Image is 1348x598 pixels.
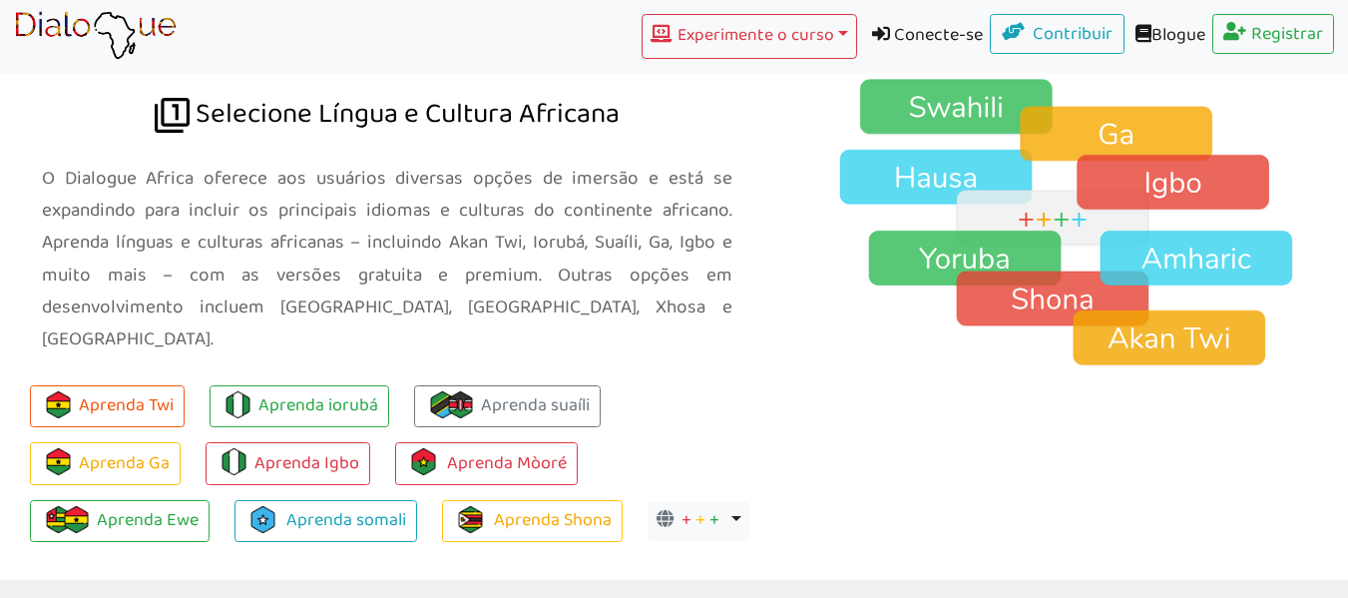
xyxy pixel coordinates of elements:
font: Aprenda Shona [494,505,612,536]
a: Aprenda Shona [442,500,623,543]
img: somalia.d5236246.png [249,506,276,533]
font: Conecte-se [894,20,983,51]
img: burkina-faso.42b537ce.png [410,448,437,475]
img: zimbabwe.93903875.png [457,506,484,533]
font: Aprenda Ga [79,448,170,479]
a: Aprenda Ga [30,442,181,485]
img: togo.0c01db91.png [45,506,72,533]
img: flag-ghana.106b55d9.png [45,391,72,418]
a: Aprenda Igbo [206,442,370,485]
a: Aprenda Ewe [30,500,210,543]
img: flag-ghana.106b55d9.png [63,506,90,533]
img: aplicativo de plataforma para aprender línguas africanas [14,11,177,61]
font: Selecione Língua e Cultura Africana [196,91,620,138]
font: Aprenda somali [286,505,406,536]
img: flag-nigeria.710e75b6.png [225,391,251,418]
button: Aprenda Twi [30,385,185,428]
font: Aprenda Ewe [97,505,199,536]
img: flag-nigeria.710e75b6.png [221,448,247,475]
font: Blogue [1151,20,1205,51]
font: Aprenda suaíli [481,390,590,421]
font: + [681,505,691,536]
img: flag-ghana.106b55d9.png [45,448,72,475]
font: Aprenda iorubá [258,390,378,421]
img: flag-tanzania.fe228584.png [429,391,456,418]
font: Aprenda Igbo [254,448,359,479]
button: Experimente o curso [642,14,856,59]
a: Contribuir [990,14,1124,54]
a: Aprenda iorubá [210,385,389,428]
a: Conecte-se [857,14,991,59]
a: Aprenda Mòoré [395,442,578,485]
font: Registrar [1251,19,1323,50]
a: Aprenda somali [234,500,417,543]
font: O Dialogue Africa oferece aos usuários diversas opções de imersão e está se expandindo para inclu... [42,163,732,355]
button: + + + [648,501,750,541]
font: Aprenda Mòoré [447,448,567,479]
img: Língua twi, iorubá, hausa, fante, igbo, suaíli, amárico, shona [804,78,1348,368]
font: Contribuir [1033,19,1113,50]
a: Registrar [1212,14,1335,54]
font: + [709,505,719,536]
img: kenya.f9bac8fe.png [447,391,474,418]
a: Aprenda suaíli [414,385,601,428]
img: diálogo em língua africana [155,98,190,133]
font: + [695,505,705,536]
font: Experimente o curso [677,21,834,50]
a: Blogue [1124,14,1212,59]
font: Aprenda Twi [79,390,174,421]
